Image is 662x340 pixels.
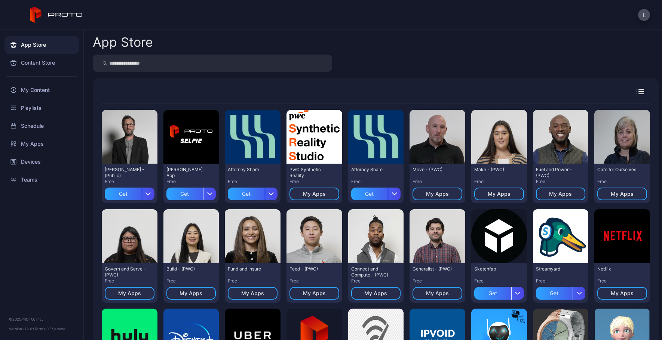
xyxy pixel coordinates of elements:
[413,278,462,284] div: Free
[351,185,401,200] button: Get
[166,167,208,179] div: David Selfie App
[413,287,462,300] button: My Apps
[597,179,647,185] div: Free
[536,266,577,272] div: Streamyard
[4,81,79,99] a: My Content
[474,188,524,200] button: My Apps
[351,188,388,200] div: Get
[4,171,79,189] a: Teams
[228,179,278,185] div: Free
[474,266,515,272] div: Sketchfab
[4,135,79,153] a: My Apps
[426,191,449,197] div: My Apps
[4,153,79,171] a: Devices
[289,278,339,284] div: Free
[289,179,339,185] div: Free
[536,287,573,300] div: Get
[105,167,146,179] div: David N Persona - (Public)
[536,278,586,284] div: Free
[474,167,515,173] div: Make - (PWC)
[413,167,454,173] div: Move - (PWC)
[351,167,392,173] div: Attorney Share
[351,278,401,284] div: Free
[241,290,264,296] div: My Apps
[34,327,65,331] a: Terms Of Service
[9,316,74,322] div: © 2025 PROTO, Inc.
[597,167,638,173] div: Care for Ourselves
[228,278,278,284] div: Free
[536,188,586,200] button: My Apps
[166,278,216,284] div: Free
[105,188,142,200] div: Get
[4,99,79,117] a: Playlists
[166,266,208,272] div: Build - (PWC)
[105,179,154,185] div: Free
[228,287,278,300] button: My Apps
[488,191,511,197] div: My Apps
[228,185,278,200] button: Get
[549,191,572,197] div: My Apps
[351,179,401,185] div: Free
[228,167,269,173] div: Attorney Share
[118,290,141,296] div: My Apps
[351,266,392,278] div: Connect and Compute - (PWC)
[364,290,387,296] div: My Apps
[597,287,647,300] button: My Apps
[474,287,511,300] div: Get
[303,290,326,296] div: My Apps
[611,290,634,296] div: My Apps
[289,167,331,179] div: PwC Synthetic Reality
[105,266,146,278] div: Govern and Serve - (PWC)
[4,117,79,135] a: Schedule
[536,167,577,179] div: Fuel and Power - (PWC)
[166,287,216,300] button: My Apps
[93,36,153,49] div: App Store
[9,327,34,331] span: Version 1.12.0 •
[228,188,265,200] div: Get
[105,287,154,300] button: My Apps
[474,278,524,284] div: Free
[228,266,269,272] div: Fund and Insure
[597,188,647,200] button: My Apps
[4,36,79,54] a: App Store
[638,9,650,21] button: L
[289,188,339,200] button: My Apps
[474,179,524,185] div: Free
[105,185,154,200] button: Get
[166,179,216,185] div: Free
[105,278,154,284] div: Free
[474,284,524,300] button: Get
[597,266,638,272] div: Netflix
[166,185,216,200] button: Get
[536,284,586,300] button: Get
[413,266,454,272] div: Generalist - (PWC)
[413,188,462,200] button: My Apps
[351,287,401,300] button: My Apps
[166,188,203,200] div: Get
[426,290,449,296] div: My Apps
[413,179,462,185] div: Free
[289,266,331,272] div: Feed - (PWC)
[289,287,339,300] button: My Apps
[597,278,647,284] div: Free
[180,290,202,296] div: My Apps
[303,191,326,197] div: My Apps
[536,179,586,185] div: Free
[611,191,634,197] div: My Apps
[4,54,79,72] a: Content Store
